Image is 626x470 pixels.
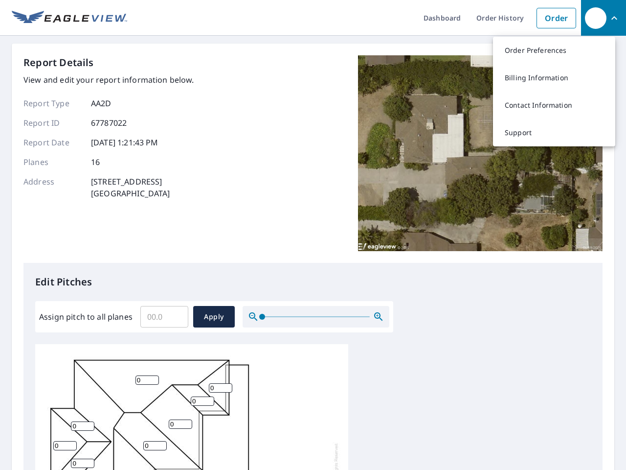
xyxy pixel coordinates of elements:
[91,117,127,129] p: 67787022
[493,37,615,64] a: Order Preferences
[23,97,82,109] p: Report Type
[201,311,227,323] span: Apply
[23,156,82,168] p: Planes
[23,137,82,148] p: Report Date
[91,156,100,168] p: 16
[35,275,591,289] p: Edit Pitches
[23,117,82,129] p: Report ID
[23,176,82,199] p: Address
[140,303,188,330] input: 00.0
[91,137,158,148] p: [DATE] 1:21:43 PM
[537,8,576,28] a: Order
[23,55,94,70] p: Report Details
[39,311,133,323] label: Assign pitch to all planes
[493,64,615,92] a: Billing Information
[23,74,194,86] p: View and edit your report information below.
[493,119,615,146] a: Support
[12,11,127,25] img: EV Logo
[358,55,603,251] img: Top image
[91,97,112,109] p: AA2D
[493,92,615,119] a: Contact Information
[91,176,170,199] p: [STREET_ADDRESS] [GEOGRAPHIC_DATA]
[193,306,235,328] button: Apply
